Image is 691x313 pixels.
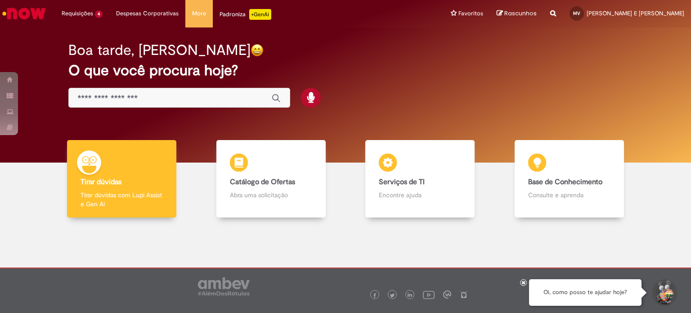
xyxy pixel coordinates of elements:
[251,44,264,57] img: happy-face.png
[230,191,312,200] p: Abra uma solicitação
[408,293,412,298] img: logo_footer_linkedin.png
[529,279,642,306] div: Oi, como posso te ajudar hoje?
[81,177,121,186] b: Tirar dúvidas
[460,290,468,299] img: logo_footer_naosei.png
[116,9,179,18] span: Despesas Corporativas
[192,9,206,18] span: More
[379,177,425,186] b: Serviços de TI
[528,177,602,186] b: Base de Conhecimento
[345,140,495,218] a: Serviços de TI Encontre ajuda
[390,293,395,298] img: logo_footer_twitter.png
[423,289,435,300] img: logo_footer_youtube.png
[379,191,461,200] p: Encontre ajuda
[62,9,93,18] span: Requisições
[443,290,451,299] img: logo_footer_workplace.png
[95,10,103,18] span: 4
[197,140,346,218] a: Catálogo de Ofertas Abra uma solicitação
[198,277,250,295] img: logo_footer_ambev_rotulo_gray.png
[504,9,537,18] span: Rascunhos
[528,191,610,200] p: Consulte e aprenda
[458,9,483,18] span: Favoritos
[651,279,678,306] button: Iniciar Conversa de Suporte
[220,9,271,20] div: Padroniza
[68,42,251,58] h2: Boa tarde, [PERSON_NAME]
[587,9,684,17] span: [PERSON_NAME] E [PERSON_NAME]
[68,63,623,78] h2: O que você procura hoje?
[573,10,580,16] span: MV
[230,177,295,186] b: Catálogo de Ofertas
[495,140,644,218] a: Base de Conhecimento Consulte e aprenda
[497,9,537,18] a: Rascunhos
[372,293,377,298] img: logo_footer_facebook.png
[47,140,197,218] a: Tirar dúvidas Tirar dúvidas com Lupi Assist e Gen Ai
[81,191,163,209] p: Tirar dúvidas com Lupi Assist e Gen Ai
[249,9,271,20] p: +GenAi
[1,5,47,23] img: ServiceNow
